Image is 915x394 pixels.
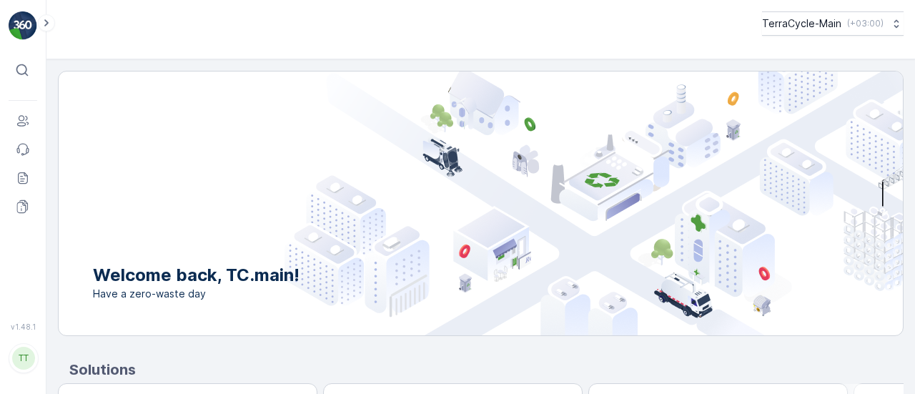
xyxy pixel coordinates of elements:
[285,72,903,335] img: city illustration
[9,334,37,383] button: TT
[93,264,300,287] p: Welcome back, TC.main!
[12,347,35,370] div: TT
[9,11,37,40] img: logo
[762,11,904,36] button: TerraCycle-Main(+03:00)
[93,287,300,301] span: Have a zero-waste day
[9,322,37,331] span: v 1.48.1
[69,359,904,380] p: Solutions
[762,16,841,31] p: TerraCycle-Main
[847,18,884,29] p: ( +03:00 )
